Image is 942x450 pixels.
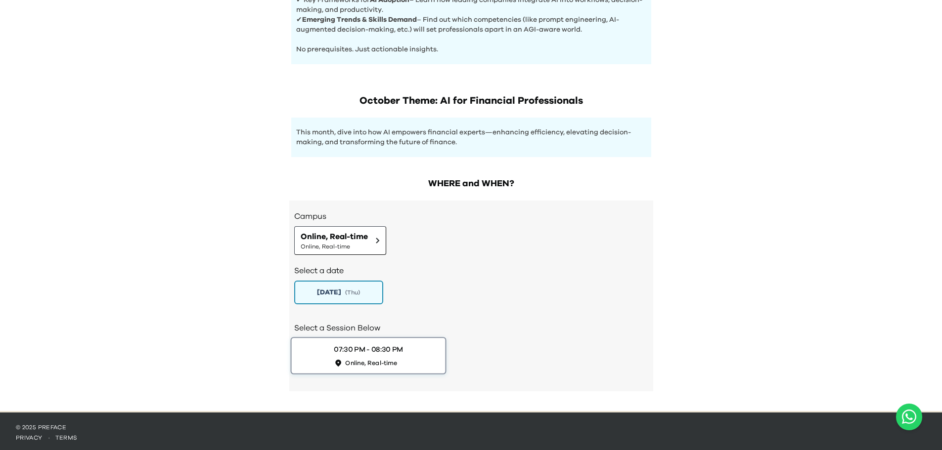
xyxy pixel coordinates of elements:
[16,435,43,441] a: privacy
[296,15,646,35] p: ✔ – Find out which competencies (like prompt engineering, AI-augmented decision-making, etc.) wil...
[291,94,651,108] h1: October Theme: AI for Financial Professionals
[296,127,646,147] p: This month, dive into how AI empowers financial experts—enhancing efficiency, elevating decision-...
[294,322,648,334] h2: Select a Session Below
[289,177,653,191] h2: WHERE and WHEN?
[317,287,341,297] span: [DATE]
[345,359,397,367] span: Online, Real-time
[294,265,648,277] h2: Select a date
[334,344,403,355] div: 07:30 PM - 08:30 PM
[345,288,360,296] span: ( Thu )
[55,435,78,441] a: terms
[296,35,646,54] p: No prerequisites. Just actionable insights.
[302,16,417,23] b: Emerging Trends & Skills Demand
[294,226,386,255] button: Online, Real-timeOnline, Real-time
[896,404,922,430] a: Chat with us on WhatsApp
[294,281,383,304] button: [DATE](Thu)
[896,404,922,430] button: Open WhatsApp chat
[290,337,446,374] button: 07:30 PM - 08:30 PMOnline, Real-time
[43,435,55,441] span: ·
[301,243,368,250] span: Online, Real-time
[16,423,926,431] p: © 2025 Preface
[301,231,368,243] span: Online, Real-time
[294,210,648,222] h3: Campus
